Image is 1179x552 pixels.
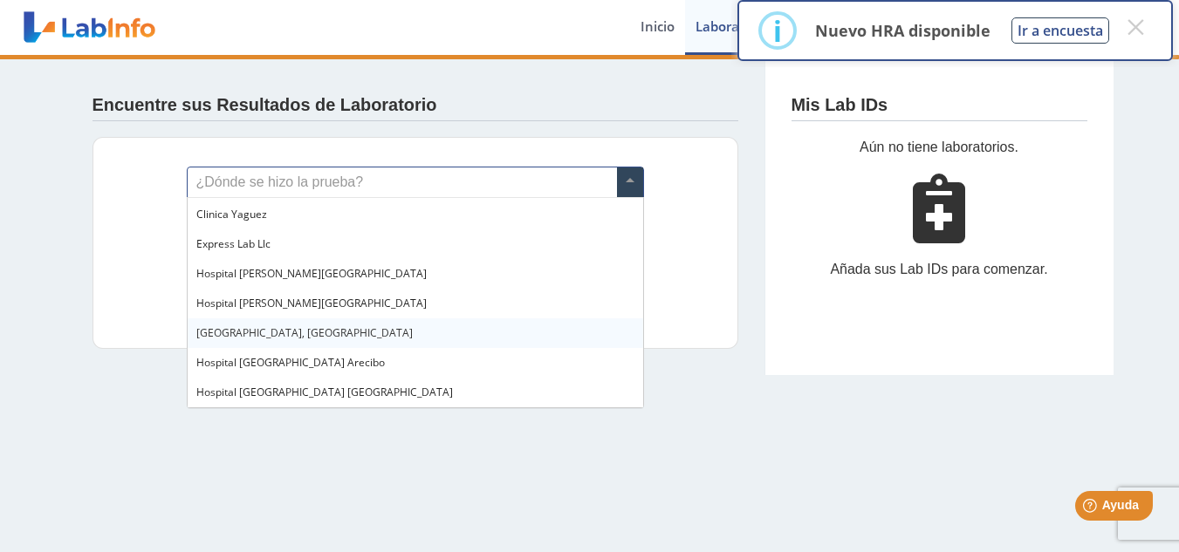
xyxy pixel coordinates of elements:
span: Express Lab Llc [196,236,271,251]
div: i [773,15,782,46]
h4: Encuentre sus Resultados de Laboratorio [93,95,437,116]
button: Ir a encuesta [1011,17,1109,44]
span: Hospital [GEOGRAPHIC_DATA] [GEOGRAPHIC_DATA] [196,385,453,399]
div: Aún no tiene laboratorios. [792,137,1087,158]
h4: Mis Lab IDs [792,95,888,116]
span: Hospital [PERSON_NAME][GEOGRAPHIC_DATA] [196,296,427,310]
p: Nuevo HRA disponible [815,20,990,41]
button: Close this dialog [1120,11,1151,43]
iframe: Help widget launcher [1024,484,1160,533]
span: Hospital [GEOGRAPHIC_DATA] Arecibo [196,355,385,370]
div: Añada sus Lab IDs para comenzar. [792,259,1087,280]
ng-dropdown-panel: Options list [187,197,644,408]
span: [GEOGRAPHIC_DATA], [GEOGRAPHIC_DATA] [196,325,413,340]
span: Hospital [PERSON_NAME][GEOGRAPHIC_DATA] [196,266,427,281]
span: Clinica Yaguez [196,207,267,221]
